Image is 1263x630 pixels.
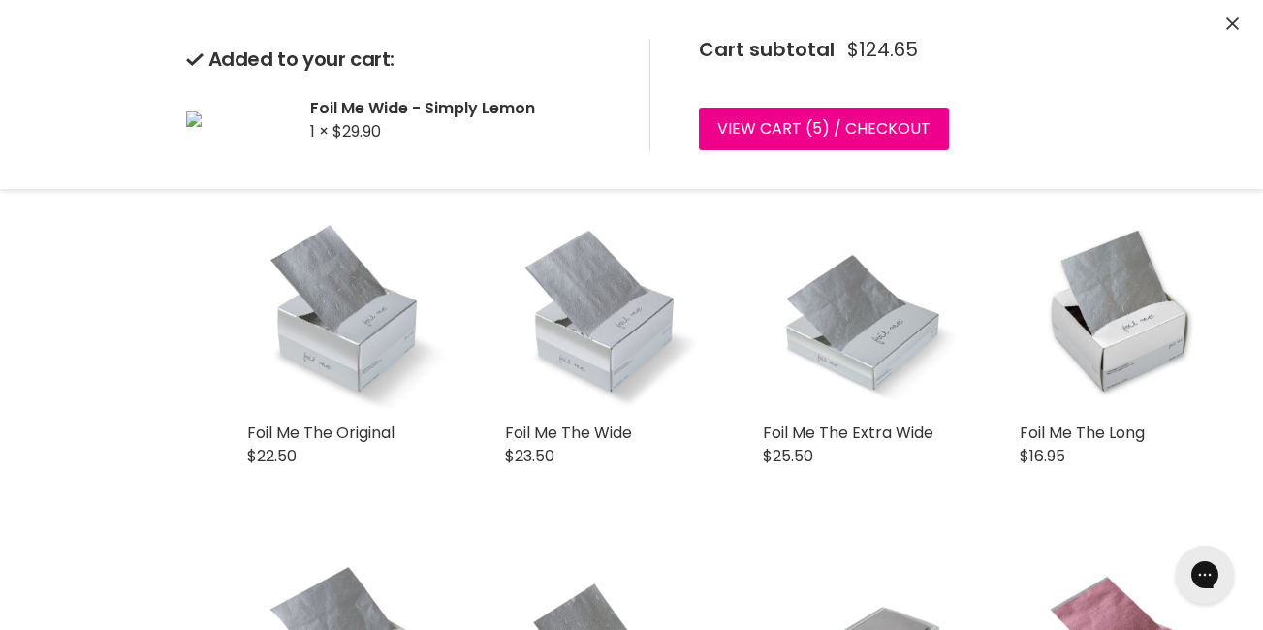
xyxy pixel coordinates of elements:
[247,422,395,444] a: Foil Me The Original
[847,39,918,61] span: $124.65
[310,98,618,118] h2: Foil Me Wide - Simply Lemon
[310,120,329,142] span: 1 ×
[505,445,554,467] span: $23.50
[763,422,933,444] a: Foil Me The Extra Wide
[699,36,835,63] span: Cart subtotal
[505,422,632,444] a: Foil Me The Wide
[1020,445,1065,467] span: $16.95
[332,120,381,142] span: $29.90
[247,213,447,413] img: Foil Me The Original
[505,213,705,413] img: Foil Me The Wide
[1020,213,1219,413] img: Foil Me The Long
[763,213,963,413] a: Foil Me The Extra Wide
[763,215,963,411] img: Foil Me The Extra Wide
[699,108,949,150] a: View cart (5) / Checkout
[1226,15,1239,35] button: Close
[247,445,297,467] span: $22.50
[186,48,618,71] h2: Added to your cart:
[1020,422,1145,444] a: Foil Me The Long
[763,445,813,467] span: $25.50
[1166,539,1244,611] iframe: Gorgias live chat messenger
[186,111,202,127] img: Foil Me Wide - Simply Lemon
[812,117,822,140] span: 5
